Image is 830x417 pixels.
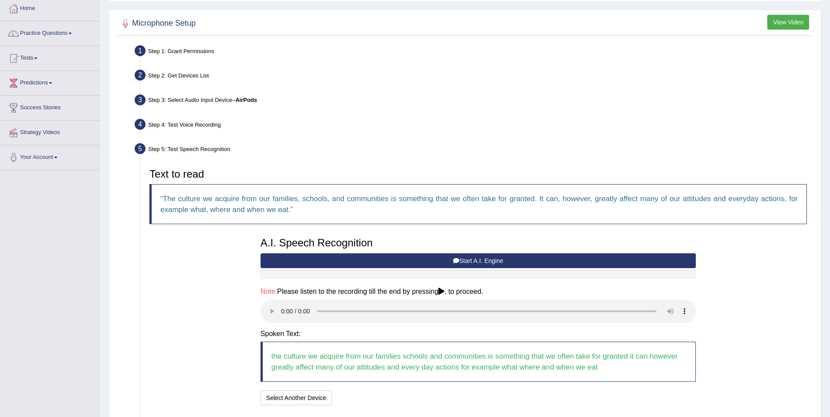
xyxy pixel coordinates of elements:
div: Step 2: Get Devices List [131,67,817,86]
a: Tests [0,46,100,68]
h4: Spoken Text: [261,330,696,338]
blockquote: the culture we acquire from our families schools and communities is something that we often take ... [261,342,696,382]
div: Step 5: Test Speech Recognition [131,141,817,160]
h2: Microphone Setup [119,17,196,30]
button: View Video [767,15,809,30]
b: AirPods [235,97,257,103]
a: Strategy Videos [0,121,100,142]
span: – [232,97,257,103]
div: Step 1: Grant Permissions [131,43,817,62]
a: Practice Questions [0,21,100,43]
a: Your Account [0,145,100,167]
a: Predictions [0,71,100,93]
h3: A.I. Speech Recognition [261,237,696,249]
q: The culture we acquire from our families, schools, and communities is something that we often tak... [160,195,798,214]
button: Select Another Device [261,390,332,405]
a: Success Stories [0,96,100,118]
button: Start A.I. Engine [261,253,696,268]
h3: Text to read [149,168,807,180]
div: Step 4: Test Voice Recording [131,116,817,135]
div: Step 3: Select Audio Input Device [131,92,817,111]
span: Note: [261,288,277,295]
h4: Please listen to the recording till the end by pressing , to proceed. [261,288,696,296]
